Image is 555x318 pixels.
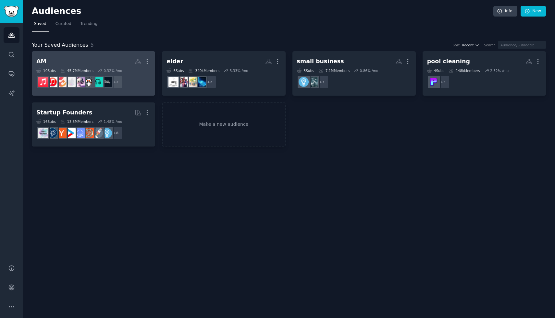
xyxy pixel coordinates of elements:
span: 5 [91,42,94,48]
a: Info [493,6,517,17]
img: GummySearch logo [4,6,19,17]
div: 0.32 % /mo [104,68,122,73]
img: AgingParents [178,77,188,87]
img: startup [66,128,76,138]
span: Trending [80,21,97,27]
div: + 3 [315,75,329,89]
img: Aging [187,77,197,87]
div: Search [484,43,496,47]
img: Poolmaintenance [429,77,439,87]
div: 16 Sub s [36,119,56,124]
a: Curated [53,19,74,32]
span: Curated [55,21,71,27]
div: + 8 [109,126,123,140]
img: apple [66,77,76,87]
div: + 2 [203,75,216,89]
img: indiehackers [38,128,48,138]
input: Audience/Subreddit [498,41,546,49]
div: 3.33 % /mo [230,68,248,73]
a: pool cleaning4Subs148kMembers2.52% /mo+3Poolmaintenance [423,51,546,96]
img: AppleMusic [38,77,48,87]
div: 4 Sub s [427,68,444,73]
div: 148k Members [449,68,480,73]
img: EntrepreneurRideAlong [84,128,94,138]
div: 2.52 % /mo [490,68,509,73]
div: elder [166,57,183,65]
a: Startup Founders16Subs13.8MMembers1.48% /mo+8EntrepreneurstartupsEntrepreneurRideAlongSaaSstartup... [32,102,155,147]
div: 0.86 % /mo [360,68,378,73]
div: 340k Members [188,68,219,73]
img: startups [93,128,103,138]
img: Entrepreneurship [47,128,57,138]
img: musicindustry [102,77,112,87]
img: eldercare [168,77,179,87]
img: AppleMusicPlaylists [47,77,57,87]
a: elder6Subs340kMembers3.33% /mo+2LongevityHubAgingAgingParentseldercare [162,51,285,96]
div: 7.1M Members [319,68,350,73]
a: Saved [32,19,49,32]
span: Saved [34,21,46,27]
img: Entrepreneur [299,77,309,87]
div: small business [297,57,344,65]
div: AM [36,57,46,65]
a: Make a new audience [162,102,285,147]
div: 6 Sub s [166,68,184,73]
img: LetsTalkMusic [84,77,94,87]
div: 10 Sub s [36,68,56,73]
img: SmallBusinessSellers [308,77,318,87]
a: AM10Subs45.7MMembers0.32% /mo+2musicindustrymusicsuggestionsLetsTalkMusicMusicappleApplePlaylists... [32,51,155,96]
div: Sort [453,43,460,47]
div: 13.8M Members [60,119,93,124]
img: SaaS [75,128,85,138]
div: 1.48 % /mo [104,119,122,124]
div: 45.7M Members [60,68,93,73]
div: 5 Sub s [297,68,314,73]
img: musicsuggestions [93,77,103,87]
a: small business5Subs7.1MMembers0.86% /mo+3SmallBusinessSellersEntrepreneur [292,51,416,96]
span: Recent [462,43,474,47]
img: LongevityHub [196,77,206,87]
a: Trending [78,19,100,32]
div: Startup Founders [36,109,92,117]
div: pool cleaning [427,57,470,65]
img: ycombinator [56,128,67,138]
img: Entrepreneur [102,128,112,138]
div: + 2 [109,75,123,89]
div: + 3 [436,75,450,89]
button: Recent [462,43,479,47]
img: Music [75,77,85,87]
img: ApplePlaylists [56,77,67,87]
span: Your Saved Audiences [32,41,88,49]
h2: Audiences [32,6,493,17]
a: New [521,6,546,17]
